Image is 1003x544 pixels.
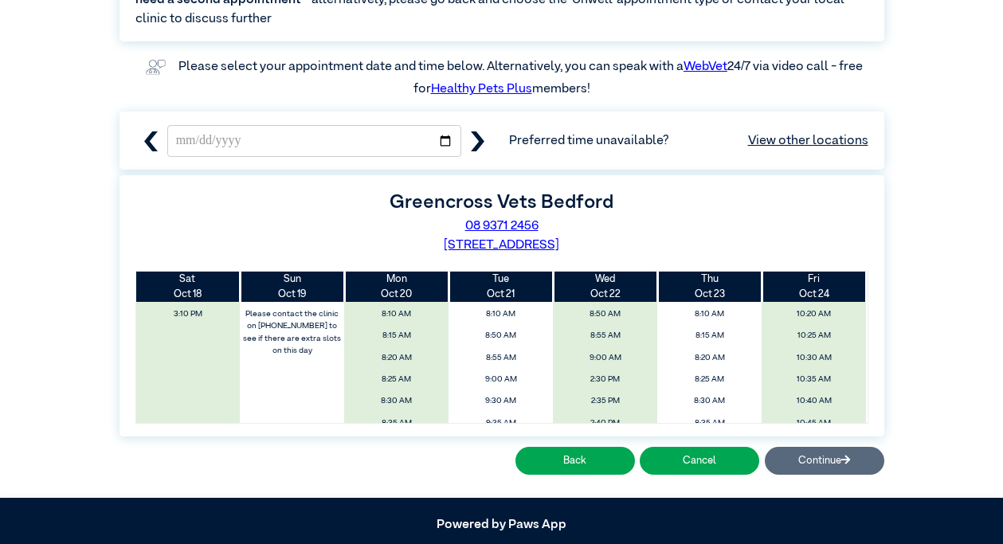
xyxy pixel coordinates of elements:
span: 8:25 AM [662,370,758,389]
span: 10:40 AM [766,392,862,410]
span: 8:15 AM [349,327,445,345]
span: 8:35 AM [349,414,445,432]
span: 8:10 AM [453,305,549,323]
span: 8:30 AM [662,392,758,410]
span: 8:10 AM [662,305,758,323]
span: 10:20 AM [766,305,862,323]
h5: Powered by Paws App [119,518,884,533]
a: [STREET_ADDRESS] [444,239,559,252]
span: 9:00 AM [558,349,653,367]
span: 8:30 AM [349,392,445,410]
span: 8:50 AM [453,327,549,345]
span: 8:20 AM [662,349,758,367]
span: 8:55 AM [558,327,653,345]
span: 3:10 PM [140,305,236,323]
span: 10:30 AM [766,349,862,367]
span: Preferred time unavailable? [509,131,868,151]
button: Cancel [640,447,759,475]
span: 2:40 PM [558,414,653,432]
a: WebVet [684,61,727,73]
span: 9:00 AM [453,370,549,389]
span: 2:35 PM [558,392,653,410]
label: Please contact the clinic on [PHONE_NUMBER] to see if there are extra slots on this day [241,305,343,360]
a: Healthy Pets Plus [431,83,532,96]
th: Oct 21 [449,272,553,302]
th: Oct 22 [553,272,657,302]
span: 10:35 AM [766,370,862,389]
span: 8:25 AM [349,370,445,389]
th: Oct 20 [344,272,449,302]
img: vet [140,54,170,80]
th: Oct 19 [240,272,344,302]
span: 8:50 AM [558,305,653,323]
span: 9:30 AM [453,392,549,410]
th: Oct 24 [762,272,866,302]
span: 8:15 AM [662,327,758,345]
span: 8:10 AM [349,305,445,323]
span: 8:35 AM [662,414,758,432]
label: Greencross Vets Bedford [390,193,613,212]
button: Back [515,447,635,475]
span: 2:30 PM [558,370,653,389]
th: Oct 23 [657,272,762,302]
span: 8:55 AM [453,349,549,367]
span: 9:35 AM [453,414,549,432]
a: 08 9371 2456 [465,220,539,233]
span: 8:20 AM [349,349,445,367]
span: 10:25 AM [766,327,862,345]
label: Please select your appointment date and time below. Alternatively, you can speak with a 24/7 via ... [178,61,865,96]
span: 10:45 AM [766,414,862,432]
a: View other locations [748,131,868,151]
th: Oct 18 [136,272,241,302]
